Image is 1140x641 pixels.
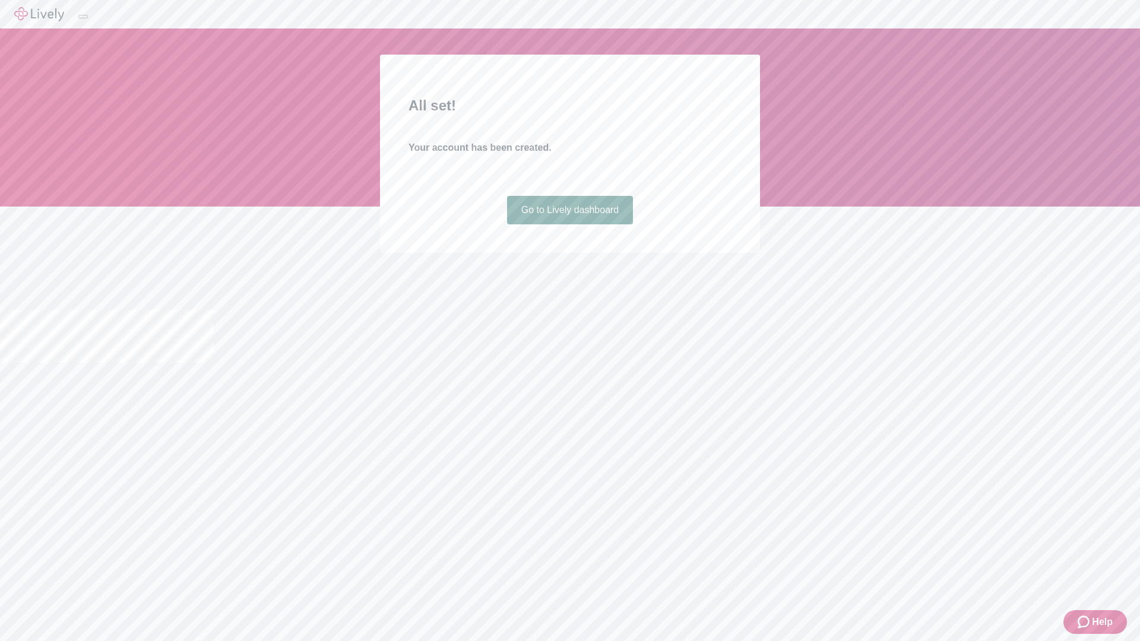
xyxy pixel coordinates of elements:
[14,7,64,21] img: Lively
[408,141,731,155] h4: Your account has been created.
[1063,610,1127,634] button: Zendesk support iconHelp
[1078,615,1092,629] svg: Zendesk support icon
[408,95,731,116] h2: All set!
[78,15,88,18] button: Log out
[1092,615,1113,629] span: Help
[507,196,634,224] a: Go to Lively dashboard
